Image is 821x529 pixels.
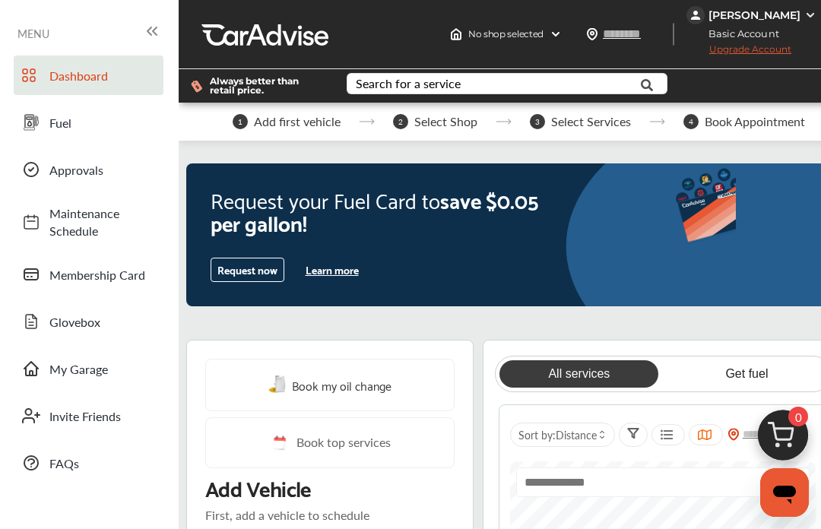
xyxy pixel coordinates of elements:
[727,428,740,441] img: location_vector_orange.38f05af8.svg
[49,161,156,179] span: Approvals
[14,197,163,247] a: Maintenance Schedule
[14,349,163,388] a: My Garage
[586,28,598,40] img: location_vector.a44bc228.svg
[211,181,538,240] span: save $0.05 per gallon!
[359,119,375,125] img: stepper-arrow.e24c07c6.svg
[518,427,597,442] span: Sort by :
[499,360,658,388] a: All services
[708,8,800,22] div: [PERSON_NAME]
[14,302,163,341] a: Glovebox
[414,115,477,128] span: Select Shop
[49,67,156,84] span: Dashboard
[269,433,289,452] img: cal_icon.0803b883.svg
[292,375,391,395] span: Book my oil change
[49,407,156,425] span: Invite Friends
[550,28,562,40] img: header-down-arrow.9dd2ce7d.svg
[686,6,705,24] img: jVpblrzwTbfkPYzPPzSLxeg0AAAAASUVORK5CYII=
[300,258,365,281] button: Learn more
[268,375,391,395] a: Book my oil change
[268,375,288,394] img: oil-change.e5047c97.svg
[296,433,391,452] span: Book top services
[649,119,665,125] img: stepper-arrow.e24c07c6.svg
[530,114,545,129] span: 3
[450,28,462,40] img: header-home-logo.8d720a4f.svg
[210,77,322,95] span: Always better than retail price.
[205,417,455,468] a: Book top services
[211,181,440,217] span: Request your Fuel Card to
[49,360,156,378] span: My Garage
[356,78,461,90] div: Search for a service
[14,55,163,95] a: Dashboard
[14,396,163,436] a: Invite Friends
[49,114,156,131] span: Fuel
[49,266,156,284] span: Membership Card
[683,114,699,129] span: 4
[760,468,809,517] iframe: Button to launch messaging window
[14,150,163,189] a: Approvals
[686,43,791,62] span: Upgrade Account
[788,407,808,426] span: 0
[705,115,805,128] span: Book Appointment
[551,115,631,128] span: Select Services
[556,427,597,442] span: Distance
[49,455,156,472] span: FAQs
[233,114,248,129] span: 1
[468,28,544,40] span: No shop selected
[254,115,341,128] span: Add first vehicle
[688,26,791,42] span: Basic Account
[747,403,819,476] img: cart_icon.3d0951e8.svg
[496,119,512,125] img: stepper-arrow.e24c07c6.svg
[205,474,311,500] p: Add Vehicle
[804,9,816,21] img: WGsFRI8htEPBVLJbROoPRyZpYNWhNONpIPPETTm6eUC0GeLEiAAAAAElFTkSuQmCC
[211,258,284,282] button: Request now
[393,114,408,129] span: 2
[14,103,163,142] a: Fuel
[673,23,674,46] img: header-divider.bc55588e.svg
[17,27,49,40] span: MENU
[49,204,156,239] span: Maintenance Schedule
[14,443,163,483] a: FAQs
[14,255,163,294] a: Membership Card
[191,80,202,93] img: dollor_label_vector.a70140d1.svg
[49,313,156,331] span: Glovebox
